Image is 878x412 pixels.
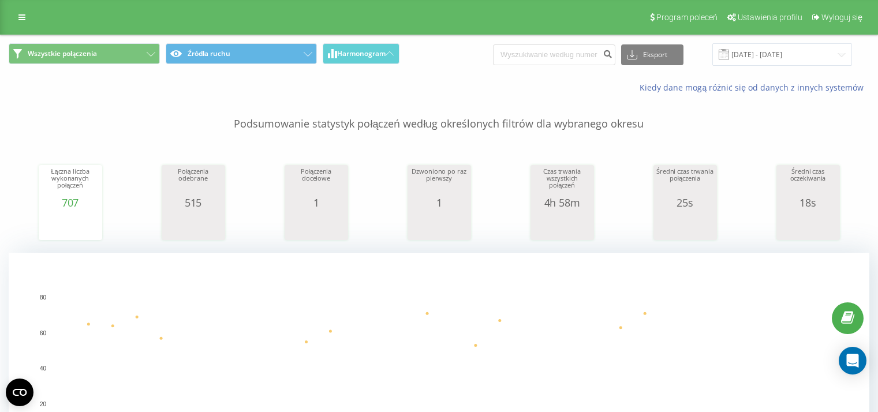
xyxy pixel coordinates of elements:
div: Średni czas trwania połączenia [656,168,714,197]
span: Wyloguj się [821,13,862,22]
button: Open CMP widget [6,379,33,406]
a: Kiedy dane mogą różnić się od danych z innych systemów [640,82,869,93]
p: Podsumowanie statystyk połączeń według określonych filtrów dla wybranego okresu [9,93,869,132]
div: Czas trwania wszystkich połączeń [533,168,591,197]
div: Połączenia docelowe [287,168,345,197]
div: 1 [410,197,468,208]
svg: A chart. [165,208,222,243]
svg: A chart. [42,208,99,243]
div: 707 [42,197,99,208]
button: Wszystkie połączenia [9,43,160,64]
div: Open Intercom Messenger [839,347,866,374]
text: 80 [40,294,47,301]
div: Połączenia odebrane [165,168,222,197]
div: 25s [656,197,714,208]
span: Program poleceń [656,13,718,22]
svg: A chart. [533,208,591,243]
text: 60 [40,330,47,336]
button: Źródła ruchu [166,43,317,64]
div: Średni czas oczekiwania [779,168,837,197]
input: Wyszukiwanie według numeru [493,44,615,65]
div: 1 [287,197,345,208]
div: 18s [779,197,837,208]
svg: A chart. [287,208,345,243]
div: Dzwoniono po raz pierwszy [410,168,468,197]
button: Eksport [621,44,683,65]
div: Łączna liczba wykonanych połączeń [42,168,99,197]
text: 40 [40,365,47,372]
text: 20 [40,401,47,407]
span: Wszystkie połączenia [28,49,97,58]
svg: A chart. [779,208,837,243]
svg: A chart. [656,208,714,243]
div: 515 [165,197,222,208]
svg: A chart. [410,208,468,243]
span: Harmonogram [337,50,386,58]
span: Ustawienia profilu [738,13,802,22]
div: 4h 58m [533,197,591,208]
button: Harmonogram [323,43,399,64]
